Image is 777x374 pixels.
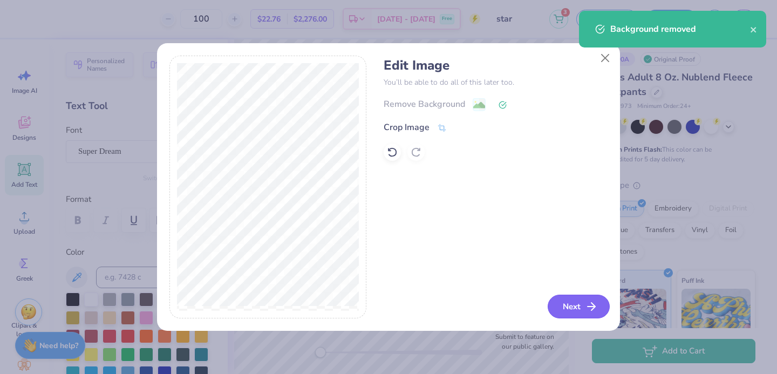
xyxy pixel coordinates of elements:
[750,23,758,36] button: close
[384,77,608,88] p: You’ll be able to do all of this later too.
[595,48,616,69] button: Close
[384,58,608,73] h4: Edit Image
[384,121,430,134] div: Crop Image
[548,295,610,318] button: Next
[610,23,750,36] div: Background removed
